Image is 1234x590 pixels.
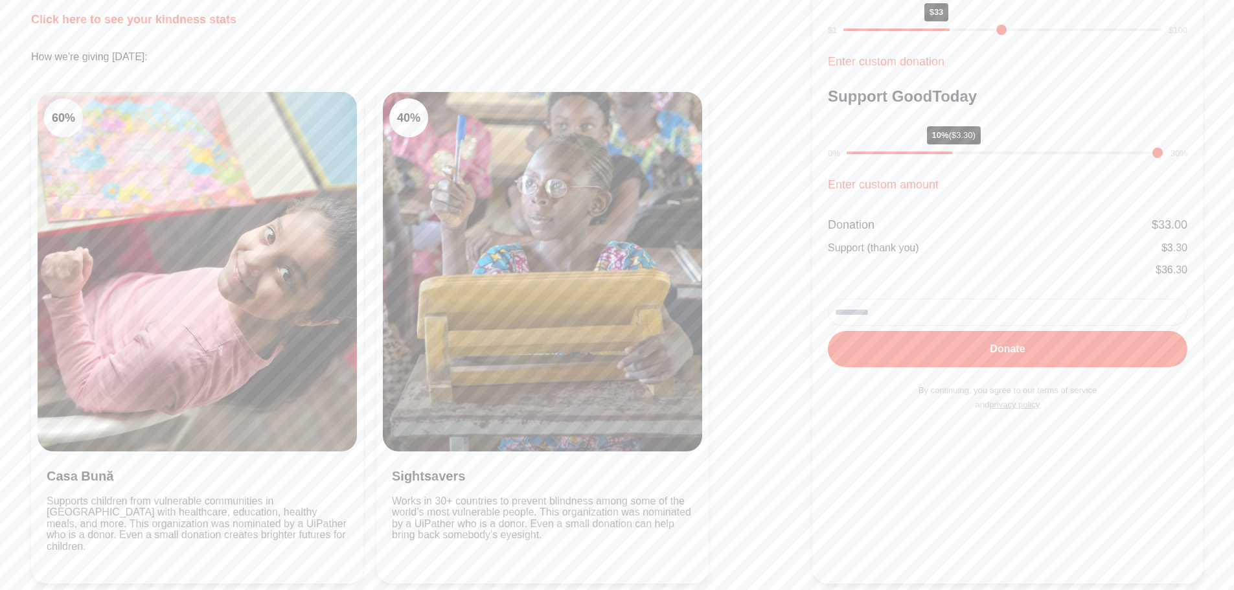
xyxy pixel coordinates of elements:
[389,98,428,137] div: 40 %
[1161,240,1187,256] div: $
[924,3,949,21] div: $33
[1167,242,1187,253] span: 3.30
[828,240,919,256] div: Support (thank you)
[828,147,840,160] div: 0%
[44,98,83,137] div: 60 %
[392,495,693,552] p: Works in 30+ countries to prevent blindness among some of the world’s most vulnerable people. Thi...
[1171,147,1187,160] div: 30%
[828,216,874,234] div: Donation
[949,130,976,140] span: ($3.30)
[1158,218,1187,231] span: 33.00
[1152,216,1187,234] div: $
[828,86,1187,107] h3: Support GoodToday
[38,92,357,451] img: Clean Air Task Force
[392,467,693,485] h3: Sightsavers
[1161,264,1187,275] span: 36.30
[989,400,1040,409] a: privacy policy
[31,13,236,26] a: Click here to see your kindness stats
[1156,262,1187,278] div: $
[1169,24,1187,37] div: $100
[383,92,702,451] img: Clean Cooking Alliance
[828,383,1187,412] p: By continuing, you agree to our terms of service and
[31,49,812,65] p: How we're giving [DATE]:
[828,24,837,37] div: $1
[828,331,1187,367] button: Donate
[828,55,944,68] a: Enter custom donation
[927,126,981,144] div: 10%
[47,467,348,485] h3: Casa Bună
[828,178,939,191] a: Enter custom amount
[47,495,348,552] p: Supports children from vulnerable communities in [GEOGRAPHIC_DATA] with healthcare, education, he...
